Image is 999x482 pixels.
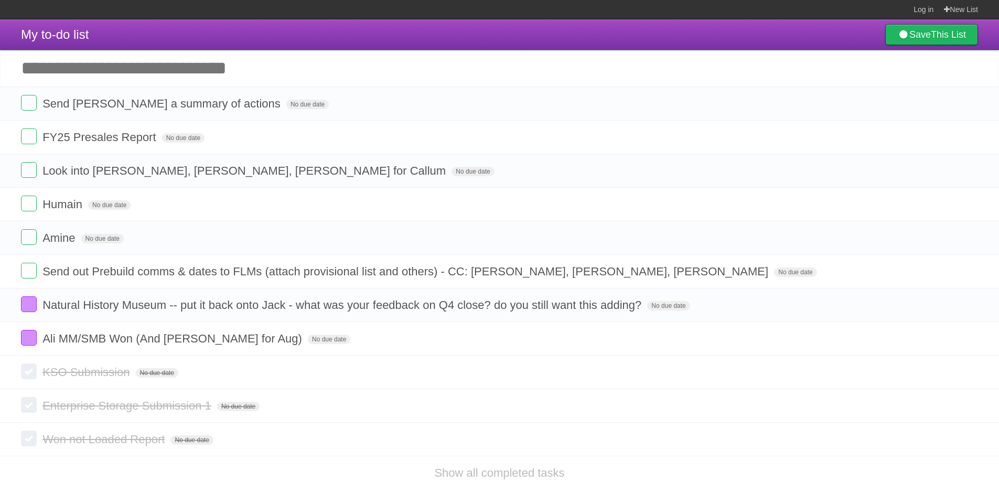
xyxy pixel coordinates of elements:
label: Done [21,128,37,144]
span: Send out Prebuild comms & dates to FLMs (attach provisional list and others) - CC: [PERSON_NAME],... [42,265,771,278]
label: Done [21,229,37,245]
span: No due date [308,335,350,344]
span: No due date [81,234,124,243]
span: Won not Loaded Report [42,433,167,446]
span: No due date [162,133,205,143]
span: No due date [774,267,817,277]
a: Show all completed tasks [434,466,564,479]
span: Amine [42,231,78,244]
span: No due date [647,301,690,310]
span: Enterprise Storage Submission 1 [42,399,214,412]
span: Ali MM/SMB Won (And [PERSON_NAME] for Aug) [42,332,305,345]
label: Done [21,196,37,211]
span: Look into [PERSON_NAME], [PERSON_NAME], [PERSON_NAME] for Callum [42,164,448,177]
span: FY25 Presales Report [42,131,158,144]
label: Done [21,330,37,346]
label: Done [21,363,37,379]
label: Done [21,431,37,446]
label: Done [21,397,37,413]
label: Done [21,95,37,111]
span: No due date [170,435,213,445]
span: Send [PERSON_NAME] a summary of actions [42,97,283,110]
span: KSO Submission [42,366,132,379]
span: No due date [286,100,329,109]
span: My to-do list [21,27,89,41]
a: SaveThis List [885,24,978,45]
span: Humain [42,198,85,211]
span: No due date [88,200,131,210]
span: No due date [452,167,494,176]
span: No due date [217,402,260,411]
label: Done [21,162,37,178]
span: Natural History Museum -- put it back onto Jack - what was your feedback on Q4 close? do you stil... [42,298,644,312]
label: Done [21,296,37,312]
span: No due date [136,368,178,378]
b: This List [931,29,966,40]
label: Done [21,263,37,279]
